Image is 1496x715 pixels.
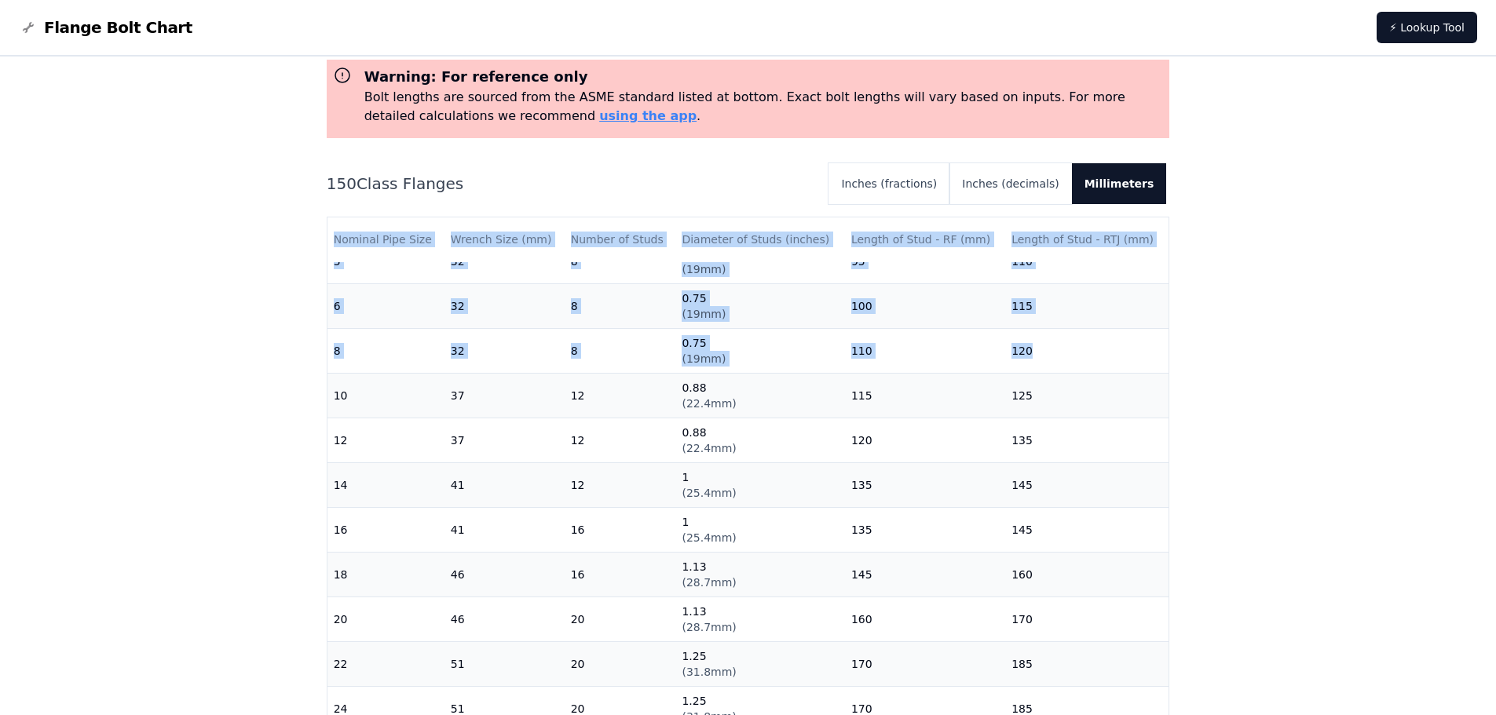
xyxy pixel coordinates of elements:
[845,596,1005,641] td: 160
[845,552,1005,596] td: 145
[845,418,1005,462] td: 120
[444,462,565,507] td: 41
[845,507,1005,552] td: 135
[1377,12,1477,43] a: ⚡ Lookup Tool
[565,641,676,686] td: 20
[444,596,565,641] td: 46
[675,328,844,373] td: 0.75
[327,641,444,686] td: 22
[1005,373,1169,418] td: 125
[682,308,726,320] span: ( 19mm )
[327,507,444,552] td: 16
[675,596,844,641] td: 1.13
[682,487,736,499] span: ( 25.4mm )
[845,328,1005,373] td: 110
[1005,507,1169,552] td: 145
[327,283,444,328] td: 6
[1005,641,1169,686] td: 185
[1005,462,1169,507] td: 145
[327,373,444,418] td: 10
[444,641,565,686] td: 51
[675,552,844,596] td: 1.13
[364,88,1164,126] p: Bolt lengths are sourced from the ASME standard listed at bottom. Exact bolt lengths will vary ba...
[682,442,736,454] span: ( 22.4mm )
[845,373,1005,418] td: 115
[1005,552,1169,596] td: 160
[327,217,444,262] th: Nominal Pipe Size
[845,283,1005,328] td: 100
[327,596,444,641] td: 20
[675,507,844,552] td: 1
[682,576,736,589] span: ( 28.7mm )
[682,352,726,365] span: ( 19mm )
[327,462,444,507] td: 14
[565,462,676,507] td: 12
[565,552,676,596] td: 16
[327,328,444,373] td: 8
[675,217,844,262] th: Diameter of Studs (inches)
[565,596,676,641] td: 20
[682,531,736,544] span: ( 25.4mm )
[1005,328,1169,373] td: 120
[364,66,1164,88] h3: Warning: For reference only
[444,507,565,552] td: 41
[565,418,676,462] td: 12
[44,16,192,38] span: Flange Bolt Chart
[682,263,726,275] span: ( 19mm )
[1005,217,1169,262] th: Length of Stud - RTJ (mm)
[1005,283,1169,328] td: 115
[444,328,565,373] td: 32
[565,328,676,373] td: 8
[565,217,676,262] th: Number of Studs
[845,462,1005,507] td: 135
[19,18,38,37] img: Flange Bolt Chart Logo
[327,418,444,462] td: 12
[682,666,736,678] span: ( 31.8mm )
[327,552,444,596] td: 18
[565,507,676,552] td: 16
[444,373,565,418] td: 37
[675,641,844,686] td: 1.25
[675,462,844,507] td: 1
[682,621,736,633] span: ( 28.7mm )
[675,418,844,462] td: 0.88
[565,373,676,418] td: 12
[675,283,844,328] td: 0.75
[599,108,697,123] a: using the app
[444,552,565,596] td: 46
[845,217,1005,262] th: Length of Stud - RF (mm)
[682,397,736,410] span: ( 22.4mm )
[1005,418,1169,462] td: 135
[1005,596,1169,641] td: 170
[444,217,565,262] th: Wrench Size (mm)
[327,173,817,195] h2: 150 Class Flanges
[1072,163,1167,204] button: Millimeters
[444,283,565,328] td: 32
[19,16,192,38] a: Flange Bolt Chart LogoFlange Bolt Chart
[444,418,565,462] td: 37
[565,283,676,328] td: 8
[828,163,949,204] button: Inches (fractions)
[675,373,844,418] td: 0.88
[949,163,1071,204] button: Inches (decimals)
[845,641,1005,686] td: 170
